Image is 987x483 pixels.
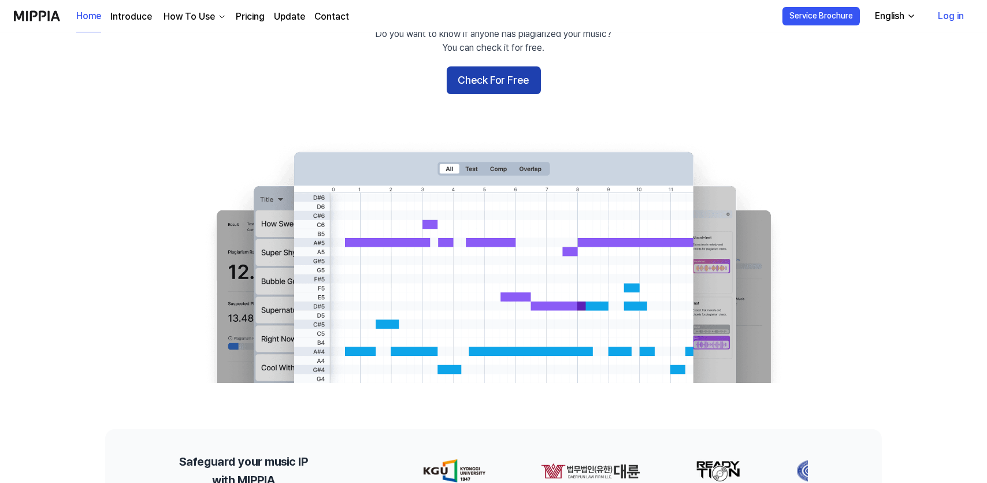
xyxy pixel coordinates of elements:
a: Introduce [110,10,152,24]
button: Check For Free [447,66,541,94]
a: Home [76,1,101,32]
img: partner-logo-0 [424,459,485,482]
div: Do you need a plagiarism check before releasing an album? Do you want to know if anyone has plagi... [374,13,613,55]
a: Update [274,10,305,24]
button: How To Use [161,10,227,24]
button: Service Brochure [782,7,860,25]
button: English [866,5,923,28]
img: main Image [193,140,794,383]
a: Contact [314,10,349,24]
div: How To Use [161,10,217,24]
img: partner-logo-2 [696,459,741,482]
img: partner-logo-3 [796,459,832,482]
div: English [873,9,907,23]
img: partner-logo-1 [541,459,640,482]
a: Pricing [236,10,265,24]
